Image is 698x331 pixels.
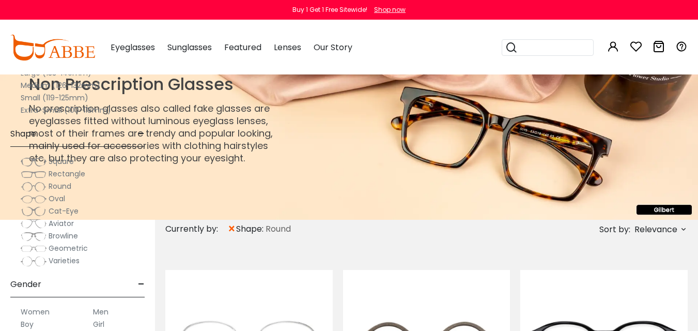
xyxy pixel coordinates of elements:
[21,157,46,167] img: Square.png
[49,156,74,167] span: Square
[138,122,145,146] span: -
[111,41,155,53] span: Eyeglasses
[21,318,34,330] label: Boy
[10,272,41,297] span: Gender
[49,169,85,179] span: Rectangle
[21,244,46,254] img: Geometric.png
[21,79,100,92] label: Medium (126-132mm)
[49,206,79,216] span: Cat-Eye
[49,218,74,229] span: Aviator
[49,231,78,241] span: Browline
[292,5,367,14] div: Buy 1 Get 1 Free Sitewide!
[21,306,50,318] label: Women
[167,41,212,53] span: Sunglasses
[21,169,46,179] img: Rectangle.png
[224,41,261,53] span: Featured
[21,256,46,267] img: Varieties.png
[21,92,88,104] label: Small (119-125mm)
[21,231,46,242] img: Browline.png
[314,41,352,53] span: Our Story
[374,5,406,14] div: Shop now
[93,318,104,330] label: Girl
[266,223,291,235] span: Round
[10,35,95,61] img: abbeglasses.com
[634,220,677,239] span: Relevance
[599,223,630,235] span: Sort by:
[49,181,71,191] span: Round
[49,193,65,204] span: Oval
[21,104,111,116] label: Extra-Small (100-118mm)
[21,182,46,192] img: Round.png
[227,220,236,238] span: ×
[138,272,145,297] span: -
[165,220,227,238] div: Currently by:
[21,206,46,217] img: Cat-Eye.png
[49,243,88,253] span: Geometric
[369,5,406,14] a: Shop now
[10,122,36,146] span: Shape
[21,194,46,204] img: Oval.png
[21,219,46,229] img: Aviator.png
[49,255,80,266] span: Varieties
[93,306,108,318] label: Men
[274,41,301,53] span: Lenses
[236,223,266,235] span: shape:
